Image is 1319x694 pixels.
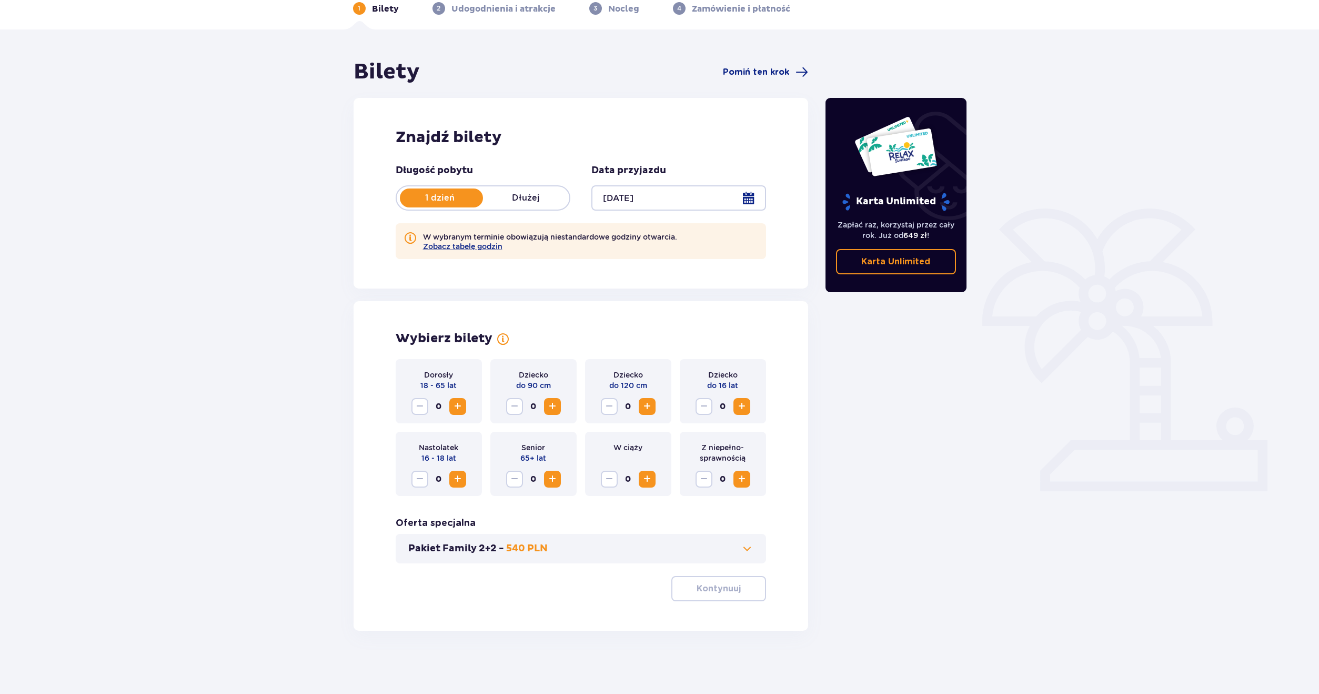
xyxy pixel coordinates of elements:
[696,398,712,415] button: Zmniejsz
[520,453,546,463] p: 65+ lat
[411,471,428,488] button: Zmniejsz
[408,542,504,555] p: Pakiet Family 2+2 -
[396,127,767,147] h2: Znajdź bilety
[519,370,548,380] p: Dziecko
[708,370,738,380] p: Dziecko
[692,3,790,15] p: Zamówienie i płatność
[601,398,618,415] button: Zmniejsz
[903,231,927,240] span: 649 zł
[430,398,447,415] span: 0
[591,164,666,177] p: Data przyjazdu
[521,442,545,453] p: Senior
[506,398,523,415] button: Zmniejsz
[613,370,643,380] p: Dziecko
[841,193,951,211] p: Karta Unlimited
[525,398,542,415] span: 0
[723,66,808,78] a: Pomiń ten krok
[836,220,956,241] p: Zapłać raz, korzystaj przez cały rok. Już od !
[397,192,483,204] p: 1 dzień
[639,471,656,488] button: Zwiększ
[451,3,556,15] p: Udogodnienia i atrakcje
[688,442,758,463] p: Z niepełno­sprawnością
[707,380,738,391] p: do 16 lat
[673,2,790,15] div: 4Zamówienie i płatność
[353,2,399,15] div: 1Bilety
[358,4,360,13] p: 1
[483,192,569,204] p: Dłużej
[408,542,754,555] button: Pakiet Family 2+2 -540 PLN
[430,471,447,488] span: 0
[424,370,453,380] p: Dorosły
[544,471,561,488] button: Zwiększ
[639,398,656,415] button: Zwiększ
[620,398,637,415] span: 0
[733,398,750,415] button: Zwiększ
[506,542,548,555] p: 540 PLN
[714,471,731,488] span: 0
[437,4,440,13] p: 2
[372,3,399,15] p: Bilety
[423,242,502,251] button: Zobacz tabelę godzin
[836,249,956,274] a: Karta Unlimited
[714,398,731,415] span: 0
[854,116,938,177] img: Dwie karty całoroczne do Suntago z napisem 'UNLIMITED RELAX', na białym tle z tropikalnymi liśćmi...
[396,164,473,177] p: Długość pobytu
[697,583,741,594] p: Kontynuuj
[421,453,456,463] p: 16 - 18 lat
[432,2,556,15] div: 2Udogodnienia i atrakcje
[396,517,476,530] h3: Oferta specjalna
[609,380,647,391] p: do 120 cm
[671,576,766,601] button: Kontynuuj
[733,471,750,488] button: Zwiększ
[525,471,542,488] span: 0
[423,232,677,251] p: W wybranym terminie obowiązują niestandardowe godziny otwarcia.
[516,380,551,391] p: do 90 cm
[593,4,597,13] p: 3
[677,4,681,13] p: 4
[696,471,712,488] button: Zmniejsz
[354,59,420,85] h1: Bilety
[608,3,639,15] p: Nocleg
[544,398,561,415] button: Zwiększ
[601,471,618,488] button: Zmniejsz
[449,471,466,488] button: Zwiększ
[589,2,639,15] div: 3Nocleg
[449,398,466,415] button: Zwiększ
[861,256,930,267] p: Karta Unlimited
[620,471,637,488] span: 0
[419,442,458,453] p: Nastolatek
[613,442,642,453] p: W ciąży
[420,380,457,391] p: 18 - 65 lat
[411,398,428,415] button: Zmniejsz
[396,331,492,346] h2: Wybierz bilety
[506,471,523,488] button: Zmniejsz
[723,66,789,78] span: Pomiń ten krok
